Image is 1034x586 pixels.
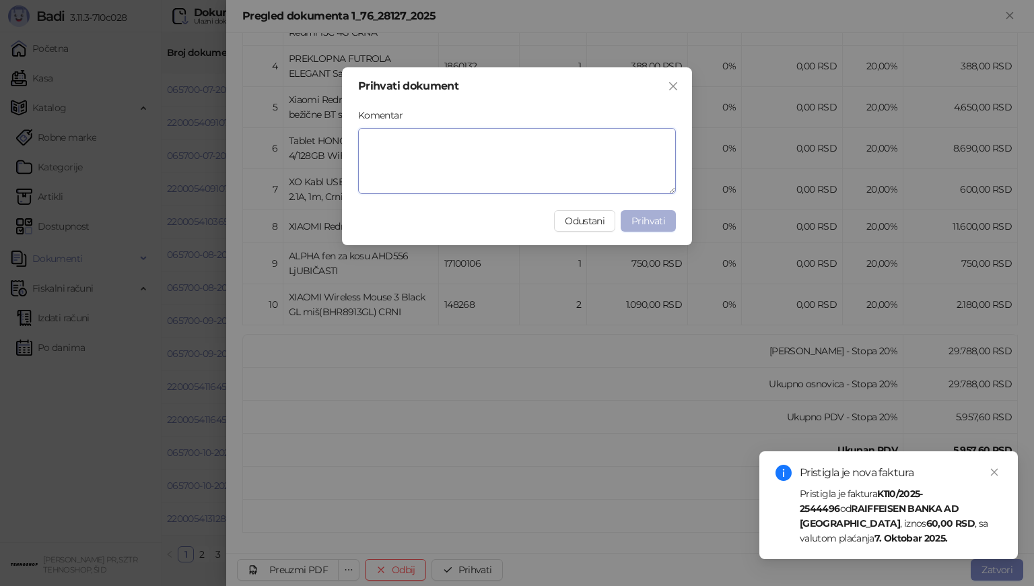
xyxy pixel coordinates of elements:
span: close [668,81,679,92]
strong: RAIFFEISEN BANKA AD [GEOGRAPHIC_DATA] [800,502,959,529]
button: Close [662,75,684,97]
div: Prihvati dokument [358,81,676,92]
strong: 60,00 RSD [926,517,975,529]
strong: K110/2025-2544496 [800,488,923,515]
div: Pristigla je nova faktura [800,465,1002,481]
span: info-circle [775,465,792,481]
button: Odustani [554,210,615,232]
a: Close [987,465,1002,480]
span: Prihvati [631,215,665,227]
div: Pristigla je faktura od , iznos , sa valutom plaćanja [800,486,1002,546]
label: Komentar [358,108,411,123]
strong: 7. Oktobar 2025. [874,532,948,544]
button: Prihvati [621,210,676,232]
span: Zatvori [662,81,684,92]
span: Odustani [565,215,605,227]
span: close [990,467,999,477]
textarea: Komentar [358,128,676,194]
